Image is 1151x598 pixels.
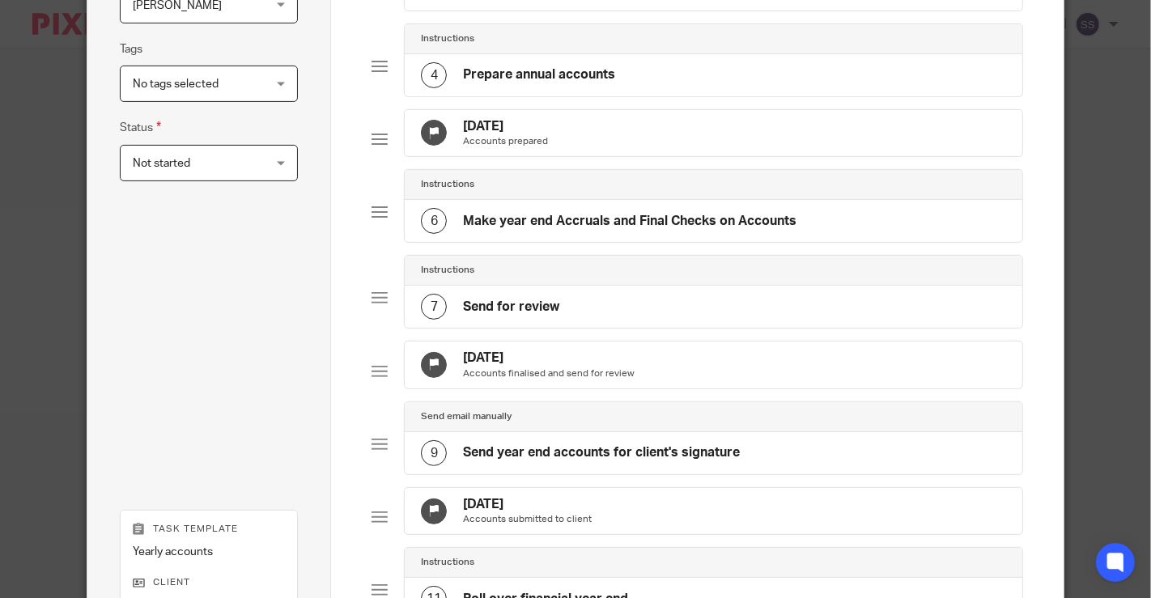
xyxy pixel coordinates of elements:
label: Tags [120,41,142,57]
h4: [DATE] [463,350,635,367]
p: Task template [133,523,286,536]
h4: Send year end accounts for client's signature [463,444,740,461]
p: Accounts prepared [463,135,548,148]
p: Accounts submitted to client [463,513,592,526]
p: Client [133,576,286,589]
label: Status [120,118,161,137]
span: Not started [133,158,190,169]
h4: Instructions [421,264,474,277]
div: 7 [421,294,447,320]
h4: Instructions [421,556,474,569]
h4: Instructions [421,32,474,45]
h4: Send email manually [421,410,512,423]
div: 9 [421,440,447,466]
h4: [DATE] [463,118,548,135]
span: No tags selected [133,78,219,90]
h4: Make year end Accruals and Final Checks on Accounts [463,213,796,230]
h4: Send for review [463,299,559,316]
h4: [DATE] [463,496,592,513]
div: 6 [421,208,447,234]
h4: Instructions [421,178,474,191]
p: Accounts finalised and send for review [463,367,635,380]
p: Yearly accounts [133,544,286,560]
h4: Prepare annual accounts [463,66,615,83]
div: 4 [421,62,447,88]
